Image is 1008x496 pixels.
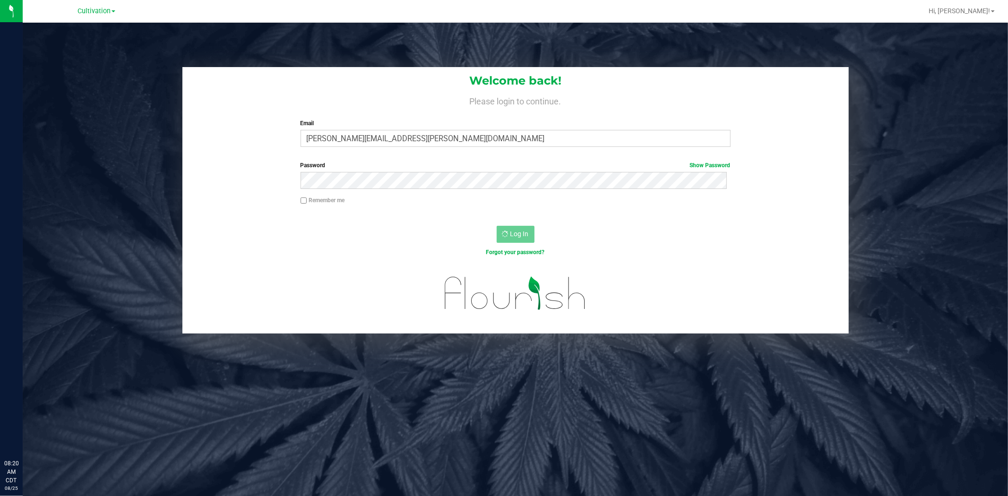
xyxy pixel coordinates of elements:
[4,485,18,492] p: 08/25
[690,162,731,169] a: Show Password
[301,197,307,204] input: Remember me
[497,226,534,243] button: Log In
[78,7,111,15] span: Cultivation
[929,7,990,15] span: Hi, [PERSON_NAME]!
[4,459,18,485] p: 08:20 AM CDT
[301,119,731,128] label: Email
[510,230,529,238] span: Log In
[301,162,326,169] span: Password
[432,266,599,320] img: flourish_logo.svg
[301,196,345,205] label: Remember me
[182,94,849,106] h4: Please login to continue.
[182,75,849,87] h1: Welcome back!
[486,249,545,256] a: Forgot your password?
